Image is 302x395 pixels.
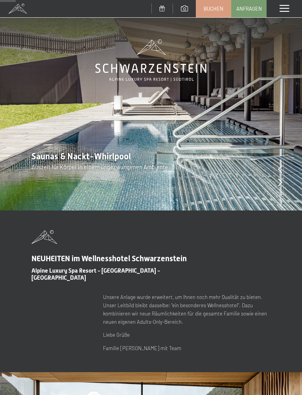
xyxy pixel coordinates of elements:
a: Anfragen [232,0,266,17]
span: 2 [276,190,279,199]
span: Buchen [204,5,223,12]
span: Auszeit für Körper in einem ungezwungenen Ambiente [31,163,168,170]
span: Alpine Luxury Spa Resort - [GEOGRAPHIC_DATA] - [GEOGRAPHIC_DATA] [31,267,160,281]
p: Familie [PERSON_NAME] mit Team [103,344,271,353]
a: Buchen [196,0,231,17]
span: NEUHEITEN im Wellnesshotel Schwarzenstein [31,254,187,263]
span: Anfragen [236,5,262,12]
p: Liebe Grüße [103,331,271,339]
span: 8 [281,190,284,199]
span: / [279,190,281,199]
span: Saunas & Nackt-Whirlpool [31,151,131,161]
p: Unsere Anlage wurde erweitert, um Ihnen noch mehr Qualität zu bieten. Unser Leitbild bleibt dasse... [103,293,271,326]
